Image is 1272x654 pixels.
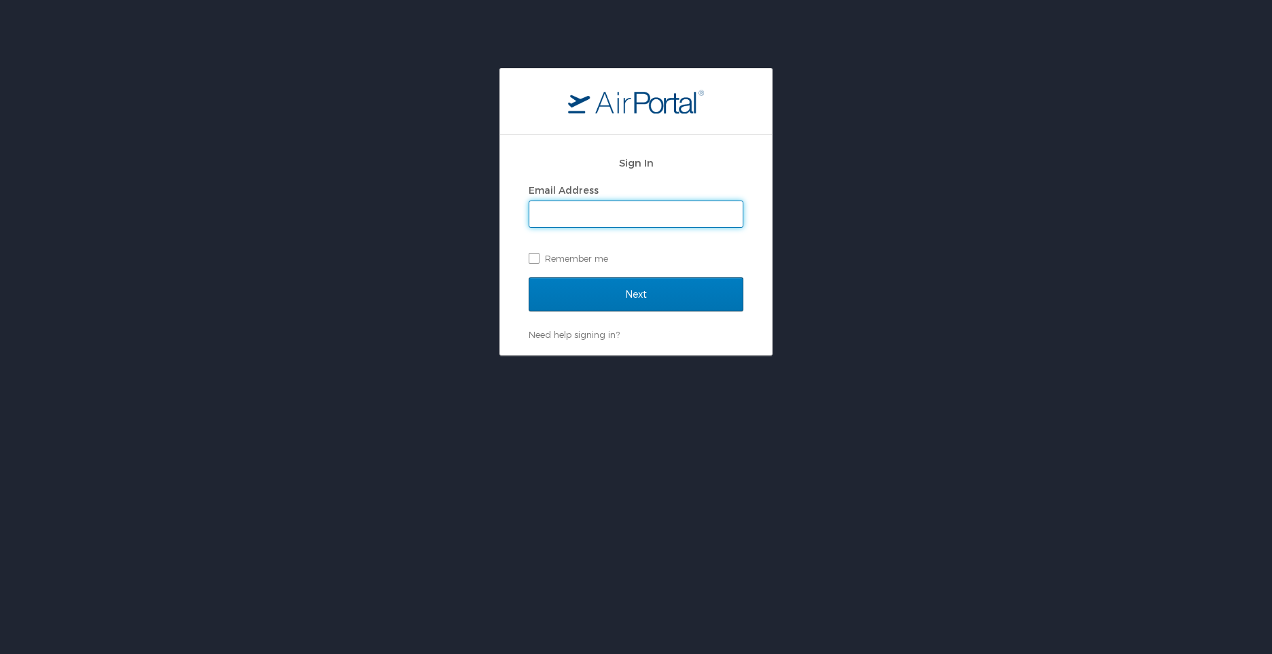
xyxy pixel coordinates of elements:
label: Remember me [529,248,743,269]
h2: Sign In [529,155,743,171]
input: Next [529,277,743,311]
a: Need help signing in? [529,329,620,340]
img: logo [568,89,704,114]
label: Email Address [529,184,599,196]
